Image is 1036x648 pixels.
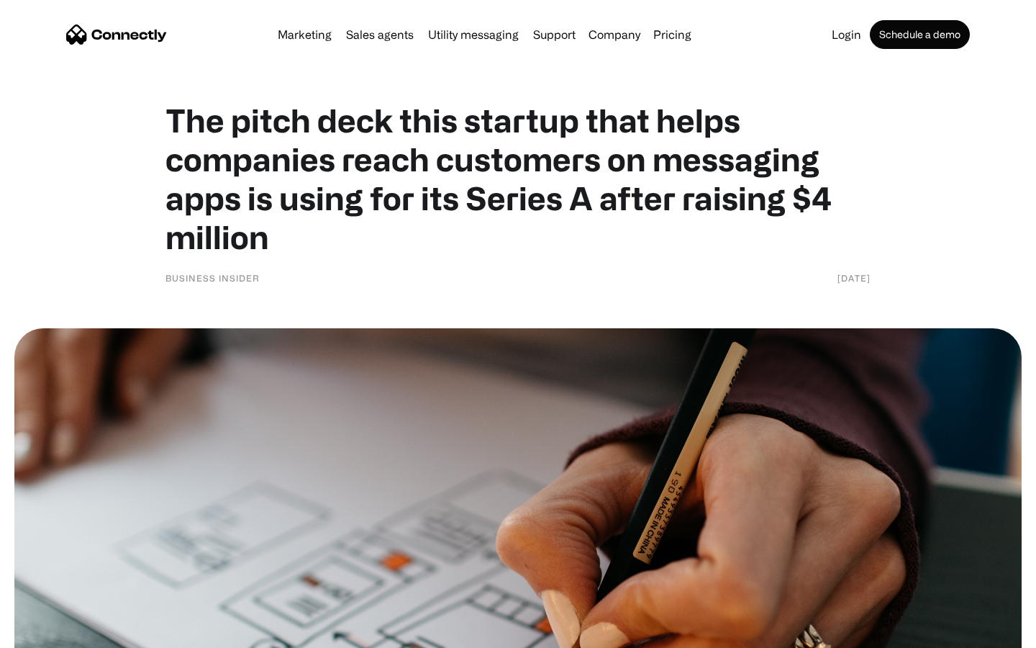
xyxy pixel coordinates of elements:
[422,29,524,40] a: Utility messaging
[340,29,419,40] a: Sales agents
[647,29,697,40] a: Pricing
[29,623,86,643] ul: Language list
[837,271,871,285] div: [DATE]
[826,29,867,40] a: Login
[165,271,260,285] div: Business Insider
[66,24,167,45] a: home
[14,623,86,643] aside: Language selected: English
[870,20,970,49] a: Schedule a demo
[527,29,581,40] a: Support
[165,101,871,256] h1: The pitch deck this startup that helps companies reach customers on messaging apps is using for i...
[589,24,640,45] div: Company
[272,29,337,40] a: Marketing
[584,24,645,45] div: Company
